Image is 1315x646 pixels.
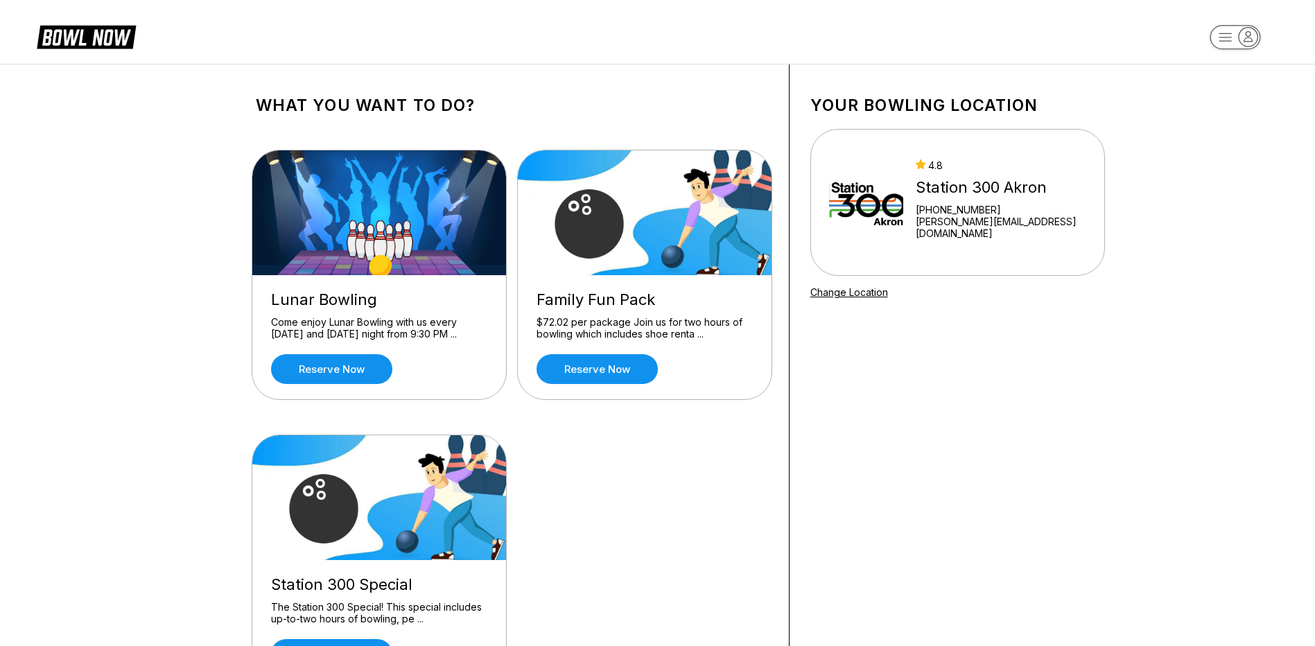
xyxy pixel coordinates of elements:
div: $72.02 per package Join us for two hours of bowling which includes shoe renta ... [537,316,753,340]
div: Station 300 Akron [916,178,1086,197]
a: [PERSON_NAME][EMAIL_ADDRESS][DOMAIN_NAME] [916,216,1086,239]
h1: What you want to do? [256,96,768,115]
h1: Your bowling location [810,96,1105,115]
a: Reserve now [537,354,658,384]
div: The Station 300 Special! This special includes up-to-two hours of bowling, pe ... [271,601,487,625]
a: Reserve now [271,354,392,384]
img: Station 300 Akron [829,150,903,254]
img: Station 300 Special [252,435,507,560]
img: Lunar Bowling [252,150,507,275]
div: Come enjoy Lunar Bowling with us every [DATE] and [DATE] night from 9:30 PM ... [271,316,487,340]
div: [PHONE_NUMBER] [916,204,1086,216]
div: Station 300 Special [271,575,487,594]
a: Change Location [810,286,888,298]
div: Family Fun Pack [537,290,753,309]
img: Family Fun Pack [518,150,773,275]
div: 4.8 [916,159,1086,171]
div: Lunar Bowling [271,290,487,309]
